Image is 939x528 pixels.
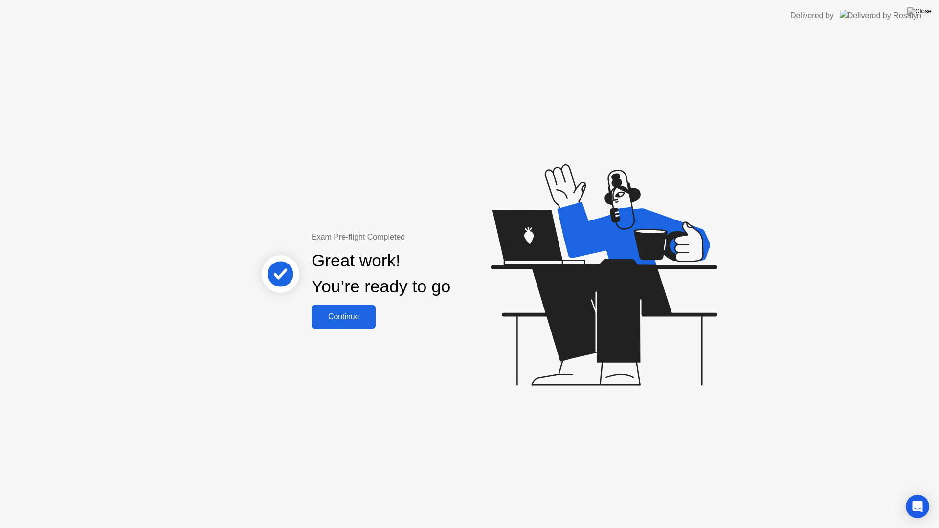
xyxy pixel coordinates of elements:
div: Open Intercom Messenger [906,495,929,518]
img: Close [907,7,932,15]
img: Delivered by Rosalyn [840,10,921,21]
div: Delivered by [790,10,834,22]
div: Great work! You’re ready to go [312,248,450,300]
div: Continue [314,312,373,321]
div: Exam Pre-flight Completed [312,231,514,243]
button: Continue [312,305,376,329]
